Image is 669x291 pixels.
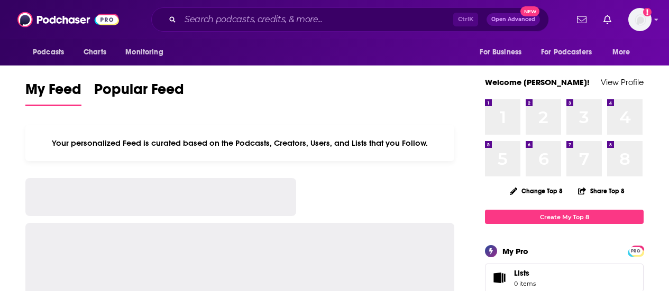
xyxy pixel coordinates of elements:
[33,45,64,60] span: Podcasts
[77,42,113,62] a: Charts
[491,17,535,22] span: Open Advanced
[94,80,184,105] span: Popular Feed
[514,268,536,278] span: Lists
[125,45,163,60] span: Monitoring
[485,210,644,224] a: Create My Top 8
[599,11,616,29] a: Show notifications dropdown
[541,45,592,60] span: For Podcasters
[605,42,644,62] button: open menu
[180,11,453,28] input: Search podcasts, credits, & more...
[94,80,184,106] a: Popular Feed
[578,181,625,201] button: Share Top 8
[25,125,454,161] div: Your personalized Feed is curated based on the Podcasts, Creators, Users, and Lists that you Follow.
[151,7,549,32] div: Search podcasts, credits, & more...
[487,13,540,26] button: Open AdvancedNew
[628,8,652,31] button: Show profile menu
[612,45,630,60] span: More
[534,42,607,62] button: open menu
[629,247,642,255] a: PRO
[628,8,652,31] span: Logged in as ShannonHennessey
[643,8,652,16] svg: Add a profile image
[25,80,81,105] span: My Feed
[573,11,591,29] a: Show notifications dropdown
[502,246,528,256] div: My Pro
[601,77,644,87] a: View Profile
[480,45,521,60] span: For Business
[118,42,177,62] button: open menu
[514,268,529,278] span: Lists
[17,10,119,30] img: Podchaser - Follow, Share and Rate Podcasts
[514,280,536,287] span: 0 items
[25,80,81,106] a: My Feed
[628,8,652,31] img: User Profile
[489,270,510,285] span: Lists
[485,77,590,87] a: Welcome [PERSON_NAME]!
[472,42,535,62] button: open menu
[84,45,106,60] span: Charts
[453,13,478,26] span: Ctrl K
[520,6,539,16] span: New
[25,42,78,62] button: open menu
[503,184,569,198] button: Change Top 8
